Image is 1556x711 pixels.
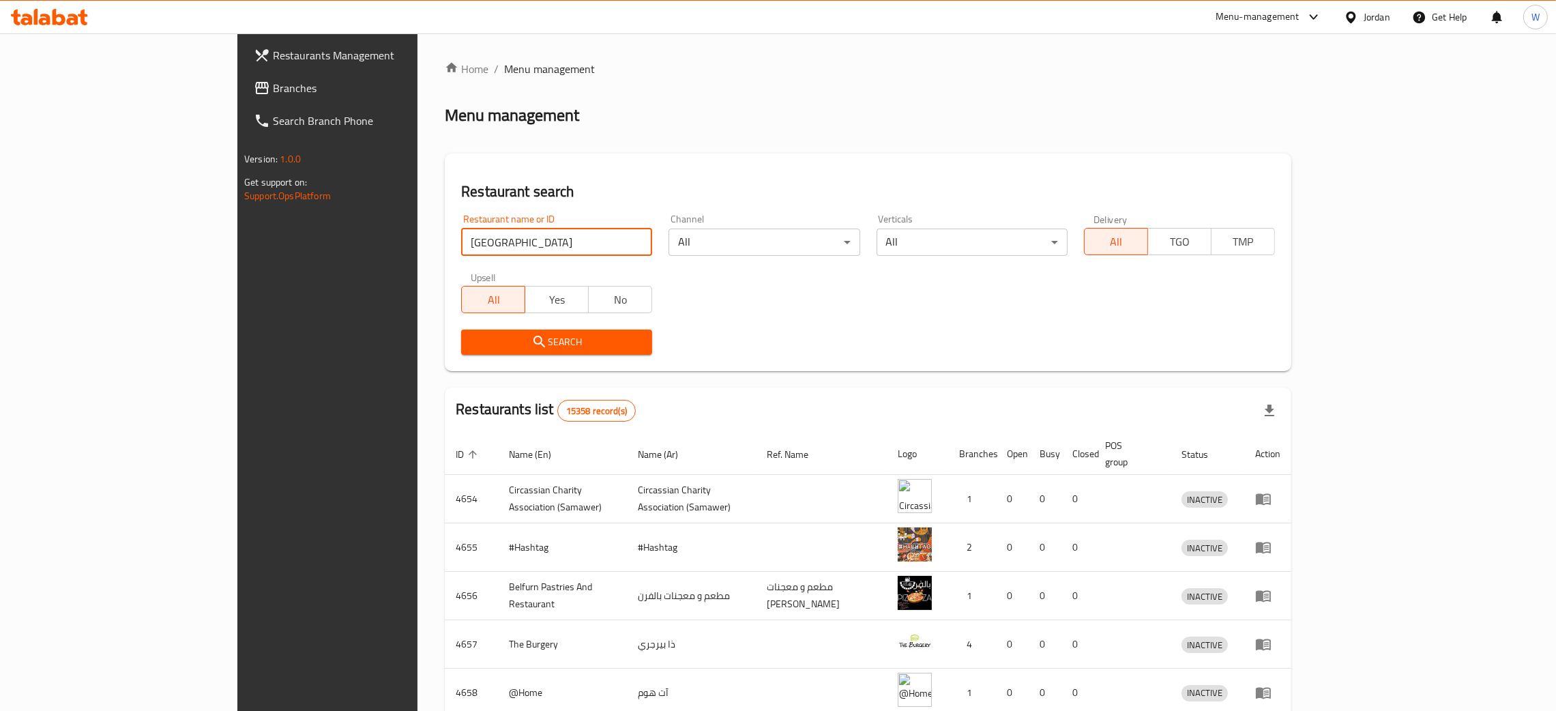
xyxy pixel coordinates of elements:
[1154,232,1206,252] span: TGO
[1531,10,1540,25] span: W
[898,576,932,610] img: Belfurn Pastries And Restaurant
[1061,620,1094,669] td: 0
[594,290,647,310] span: No
[948,620,996,669] td: 4
[1181,637,1228,653] span: INACTIVE
[1181,685,1228,701] div: INACTIVE
[1029,572,1061,620] td: 0
[1255,636,1280,652] div: Menu
[1061,572,1094,620] td: 0
[1090,232,1143,252] span: All
[1093,214,1128,224] label: Delivery
[898,624,932,658] img: The Burgery
[898,479,932,513] img: ​Circassian ​Charity ​Association​ (Samawer)
[1061,433,1094,475] th: Closed
[445,61,1291,77] nav: breadcrumb
[877,229,1068,256] div: All
[243,39,497,72] a: Restaurants Management
[1181,491,1228,508] div: INACTIVE
[669,229,860,256] div: All
[244,187,331,205] a: Support.OpsPlatform
[472,334,641,351] span: Search
[1181,446,1226,463] span: Status
[273,113,486,129] span: Search Branch Phone
[244,150,278,168] span: Version:
[461,182,1275,202] h2: Restaurant search
[273,80,486,96] span: Branches
[996,620,1029,669] td: 0
[1255,587,1280,604] div: Menu
[461,229,652,256] input: Search for restaurant name or ID..
[1105,437,1154,470] span: POS group
[1216,9,1300,25] div: Menu-management
[461,286,525,313] button: All
[471,272,496,282] label: Upsell
[280,150,301,168] span: 1.0.0
[243,104,497,137] a: Search Branch Phone
[509,446,569,463] span: Name (En)
[1217,232,1269,252] span: TMP
[948,523,996,572] td: 2
[445,104,579,126] h2: Menu management
[1181,589,1228,605] span: INACTIVE
[1147,228,1212,255] button: TGO
[498,572,627,620] td: Belfurn Pastries And Restaurant
[1061,475,1094,523] td: 0
[996,475,1029,523] td: 0
[996,523,1029,572] td: 0
[525,286,589,313] button: Yes
[1029,433,1061,475] th: Busy
[1181,637,1228,653] div: INACTIVE
[898,527,932,562] img: #Hashtag
[1253,394,1286,427] div: Export file
[467,290,520,310] span: All
[996,433,1029,475] th: Open
[498,475,627,523] td: ​Circassian ​Charity ​Association​ (Samawer)
[1244,433,1291,475] th: Action
[558,405,635,418] span: 15358 record(s)
[1181,685,1228,701] span: INACTIVE
[1181,540,1228,556] div: INACTIVE
[244,173,307,191] span: Get support on:
[627,620,756,669] td: ذا بيرجري
[898,673,932,707] img: @Home
[1255,491,1280,507] div: Menu
[948,433,996,475] th: Branches
[756,572,887,620] td: مطعم و معجنات [PERSON_NAME]
[1029,620,1061,669] td: 0
[627,572,756,620] td: مطعم و معجنات بالفرن
[531,290,583,310] span: Yes
[498,523,627,572] td: #Hashtag
[273,47,486,63] span: Restaurants Management
[1255,684,1280,701] div: Menu
[588,286,652,313] button: No
[1181,588,1228,605] div: INACTIVE
[504,61,595,77] span: Menu management
[887,433,948,475] th: Logo
[948,475,996,523] td: 1
[1211,228,1275,255] button: TMP
[1181,492,1228,508] span: INACTIVE
[243,72,497,104] a: Branches
[767,446,826,463] span: Ref. Name
[1255,539,1280,555] div: Menu
[456,446,482,463] span: ID
[996,572,1029,620] td: 0
[1029,475,1061,523] td: 0
[627,523,756,572] td: #Hashtag
[1061,523,1094,572] td: 0
[1084,228,1148,255] button: All
[1029,523,1061,572] td: 0
[948,572,996,620] td: 1
[1364,10,1390,25] div: Jordan
[627,475,756,523] td: ​Circassian ​Charity ​Association​ (Samawer)
[456,399,636,422] h2: Restaurants list
[557,400,636,422] div: Total records count
[638,446,696,463] span: Name (Ar)
[1181,540,1228,556] span: INACTIVE
[461,330,652,355] button: Search
[498,620,627,669] td: The Burgery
